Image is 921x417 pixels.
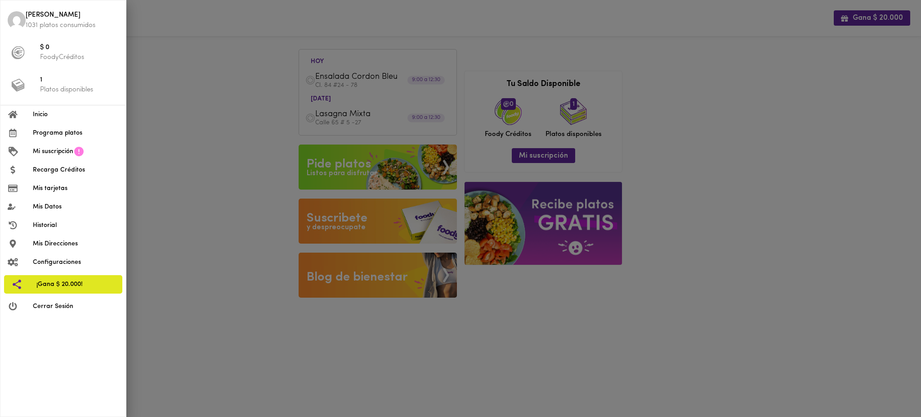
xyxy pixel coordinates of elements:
[33,165,119,175] span: Recarga Créditos
[40,85,119,95] p: Platos disponibles
[40,53,119,62] p: FoodyCréditos
[33,110,119,119] span: Inicio
[33,258,119,267] span: Configuraciones
[11,78,25,92] img: platos_menu.png
[26,21,119,30] p: 1031 platos consumidos
[33,147,73,156] span: Mi suscripción
[40,43,119,53] span: $ 0
[33,202,119,212] span: Mis Datos
[33,302,119,311] span: Cerrar Sesión
[33,221,119,230] span: Historial
[33,239,119,249] span: Mis Direcciones
[40,75,119,86] span: 1
[26,10,119,21] span: [PERSON_NAME]
[869,365,912,408] iframe: Messagebird Livechat Widget
[36,280,115,289] span: ¡Gana $ 20.000!
[11,46,25,59] img: foody-creditos-black.png
[33,184,119,193] span: Mis tarjetas
[33,128,119,138] span: Programa platos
